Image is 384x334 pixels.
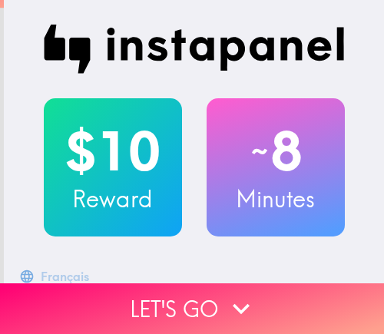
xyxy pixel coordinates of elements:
[16,261,95,292] button: Français
[44,25,345,74] img: Instapanel
[249,128,270,174] span: ~
[207,120,345,183] h2: 8
[41,266,89,287] div: Français
[207,183,345,215] h3: Minutes
[44,183,182,215] h3: Reward
[44,120,182,183] h2: $10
